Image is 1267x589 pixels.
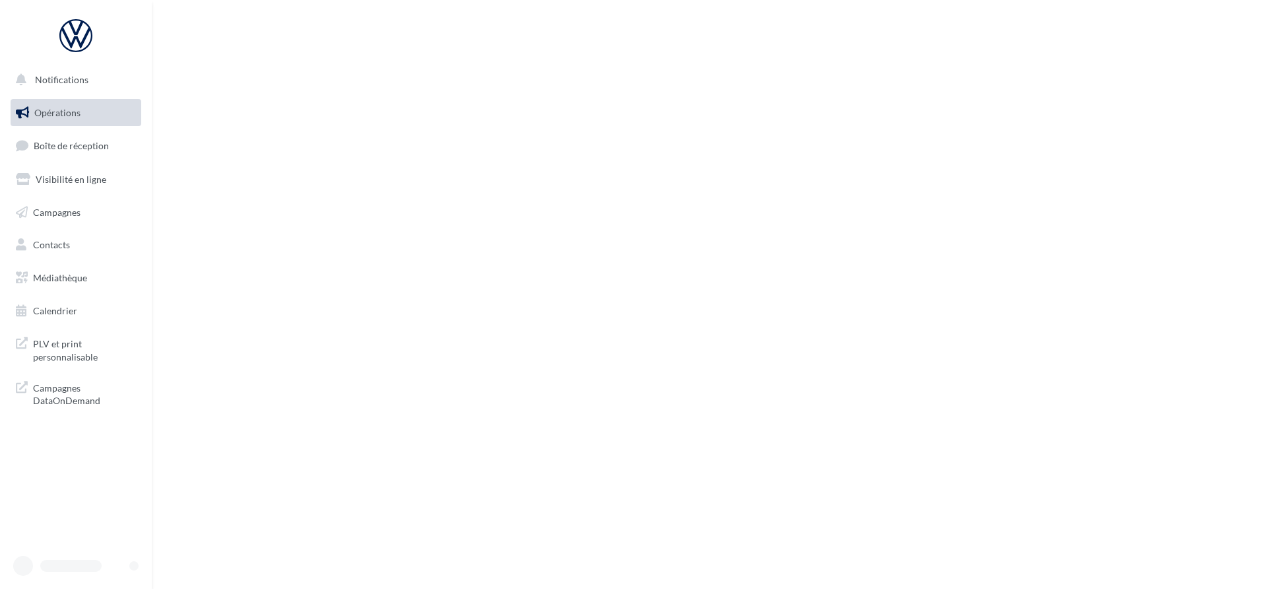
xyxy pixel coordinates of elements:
[8,131,144,160] a: Boîte de réception
[8,264,144,292] a: Médiathèque
[8,374,144,413] a: Campagnes DataOnDemand
[34,107,81,118] span: Opérations
[8,166,144,193] a: Visibilité en ligne
[8,99,144,127] a: Opérations
[8,66,139,94] button: Notifications
[8,231,144,259] a: Contacts
[33,239,70,250] span: Contacts
[33,379,136,407] span: Campagnes DataOnDemand
[8,199,144,226] a: Campagnes
[36,174,106,185] span: Visibilité en ligne
[8,329,144,368] a: PLV et print personnalisable
[34,140,109,151] span: Boîte de réception
[8,297,144,325] a: Calendrier
[33,206,81,217] span: Campagnes
[33,305,77,316] span: Calendrier
[35,74,88,85] span: Notifications
[33,272,87,283] span: Médiathèque
[33,335,136,363] span: PLV et print personnalisable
